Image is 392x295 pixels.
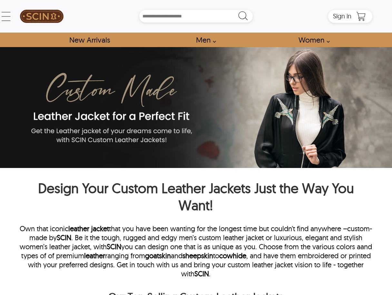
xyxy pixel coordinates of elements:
img: SCIN [20,3,64,29]
h1: Design Your Custom Leather Jackets Just the Way You Want! [20,180,372,217]
a: Shop New Arrivals [62,33,117,47]
a: Shopping Cart [355,12,367,21]
a: leather [84,251,105,260]
a: Shop Women Leather Jackets [291,33,333,47]
a: cowhide [219,251,246,260]
a: SCIN [57,233,71,242]
span: Sign in [333,12,351,20]
p: Own that iconic that you have been wanting for the longest time but couldn’t find anywhere –custo... [20,224,372,278]
a: Sign in [333,14,351,19]
a: leather jacket [68,224,109,233]
a: goatskin [145,251,171,260]
a: shop men's leather jackets [189,33,220,47]
a: SCIN [107,242,121,251]
a: SCIN [194,269,209,278]
a: sheepskin [182,251,213,260]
